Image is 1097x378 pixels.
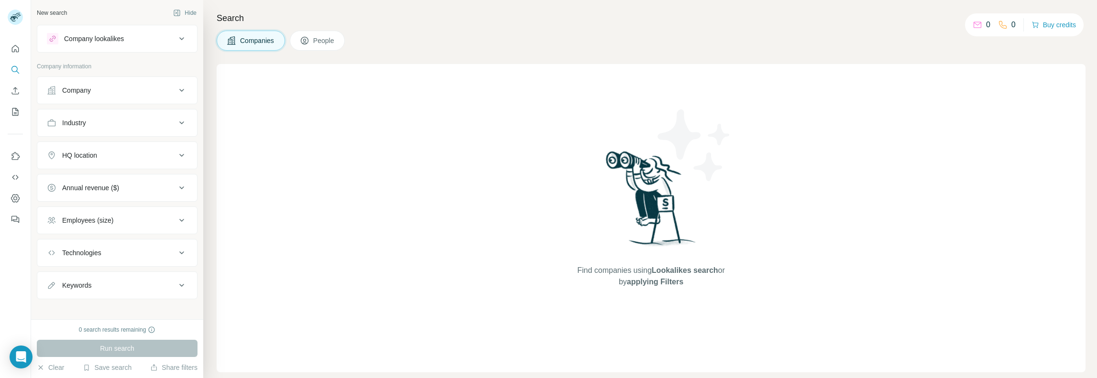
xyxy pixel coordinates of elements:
div: HQ location [62,151,97,160]
div: Keywords [62,281,91,290]
button: Company [37,79,197,102]
span: Lookalikes search [652,266,718,274]
button: HQ location [37,144,197,167]
div: Open Intercom Messenger [10,346,33,368]
button: Employees (size) [37,209,197,232]
div: Company [62,86,91,95]
button: Company lookalikes [37,27,197,50]
button: Buy credits [1031,18,1076,32]
img: Surfe Illustration - Woman searching with binoculars [602,149,701,255]
button: Hide [166,6,203,20]
button: Use Surfe API [8,169,23,186]
button: Clear [37,363,64,372]
div: 0 search results remaining [79,325,156,334]
button: My lists [8,103,23,120]
button: Technologies [37,241,197,264]
button: Use Surfe on LinkedIn [8,148,23,165]
button: Annual revenue ($) [37,176,197,199]
span: Find companies using or by [574,265,727,288]
div: Annual revenue ($) [62,183,119,193]
button: Dashboard [8,190,23,207]
button: Save search [83,363,132,372]
button: Feedback [8,211,23,228]
span: Companies [240,36,275,45]
img: Surfe Illustration - Stars [651,102,737,188]
h4: Search [217,11,1086,25]
button: Keywords [37,274,197,297]
div: Technologies [62,248,101,258]
p: Company information [37,62,197,71]
p: 0 [1011,19,1016,31]
button: Enrich CSV [8,82,23,99]
div: Company lookalikes [64,34,124,43]
button: Share filters [150,363,197,372]
button: Quick start [8,40,23,57]
p: 0 [986,19,990,31]
span: People [313,36,335,45]
div: Industry [62,118,86,128]
span: applying Filters [627,278,683,286]
div: Employees (size) [62,216,113,225]
div: New search [37,9,67,17]
button: Search [8,61,23,78]
button: Industry [37,111,197,134]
